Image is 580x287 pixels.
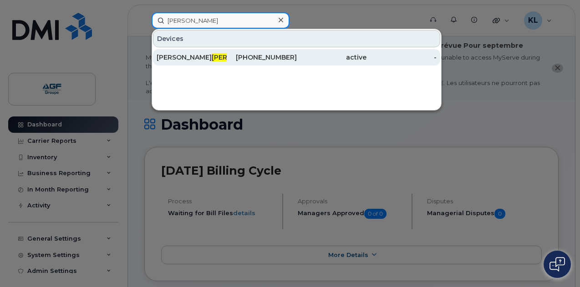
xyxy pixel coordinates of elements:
[549,257,565,272] img: Open chat
[157,53,227,62] div: [PERSON_NAME]
[153,49,440,65] a: [PERSON_NAME][PERSON_NAME][PHONE_NUMBER]active-
[366,53,437,62] div: -
[153,30,440,47] div: Devices
[227,53,297,62] div: [PHONE_NUMBER]
[297,53,367,62] div: active
[212,53,267,61] span: [PERSON_NAME]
